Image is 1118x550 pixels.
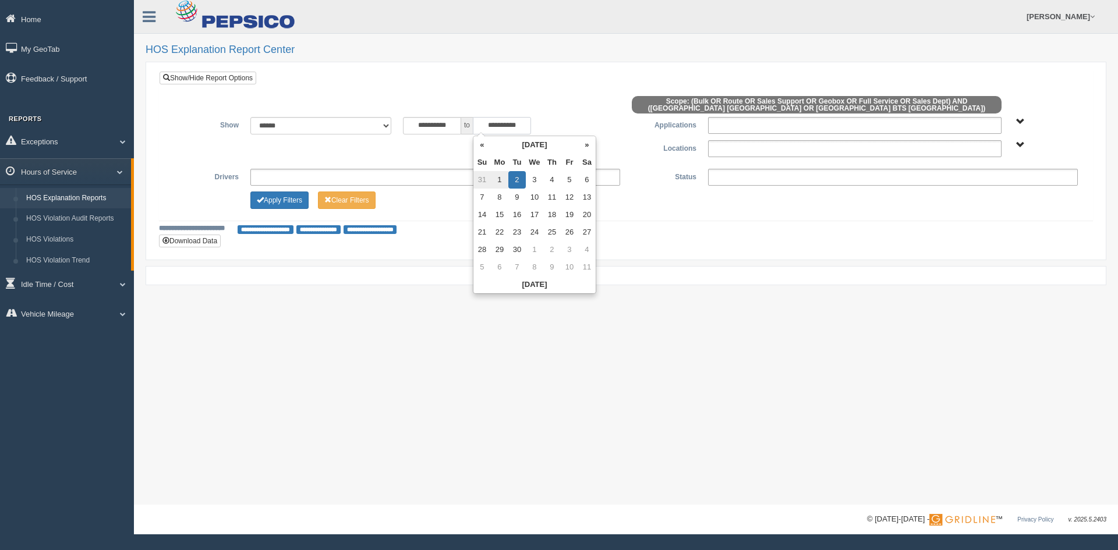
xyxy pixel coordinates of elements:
label: Locations [626,140,702,154]
td: 17 [526,206,543,223]
td: 25 [543,223,561,241]
td: 13 [578,189,596,206]
th: We [526,154,543,171]
td: 31 [473,171,491,189]
td: 2 [508,171,526,189]
td: 8 [526,258,543,276]
td: 24 [526,223,543,241]
th: Mo [491,154,508,171]
th: Su [473,154,491,171]
td: 16 [508,206,526,223]
th: « [473,136,491,154]
th: Fr [561,154,578,171]
th: Th [543,154,561,171]
a: Privacy Policy [1017,516,1053,523]
td: 1 [526,241,543,258]
td: 3 [561,241,578,258]
th: Tu [508,154,526,171]
td: 9 [543,258,561,276]
td: 9 [508,189,526,206]
td: 30 [508,241,526,258]
td: 10 [526,189,543,206]
td: 11 [543,189,561,206]
td: 26 [561,223,578,241]
button: Change Filter Options [318,191,376,209]
td: 27 [578,223,596,241]
img: Gridline [929,514,995,526]
td: 15 [491,206,508,223]
th: [DATE] [473,276,596,293]
label: Show [168,117,245,131]
td: 22 [491,223,508,241]
td: 23 [508,223,526,241]
td: 3 [526,171,543,189]
td: 6 [578,171,596,189]
td: 14 [473,206,491,223]
td: 18 [543,206,561,223]
a: Show/Hide Report Options [160,72,256,84]
h2: HOS Explanation Report Center [146,44,1106,56]
td: 29 [491,241,508,258]
td: 20 [578,206,596,223]
span: to [461,117,473,134]
td: 2 [543,241,561,258]
td: 6 [491,258,508,276]
td: 11 [578,258,596,276]
td: 28 [473,241,491,258]
button: Download Data [159,235,221,247]
td: 5 [561,171,578,189]
td: 10 [561,258,578,276]
button: Change Filter Options [250,191,309,209]
span: Scope: (Bulk OR Route OR Sales Support OR Geobox OR Full Service OR Sales Dept) AND ([GEOGRAPHIC_... [632,96,1002,113]
a: HOS Explanation Reports [21,188,131,209]
label: Drivers [168,169,245,183]
td: 5 [473,258,491,276]
th: [DATE] [491,136,578,154]
td: 1 [491,171,508,189]
div: © [DATE]-[DATE] - ™ [867,513,1106,526]
label: Applications [626,117,702,131]
a: HOS Violation Audit Reports [21,208,131,229]
span: v. 2025.5.2403 [1069,516,1106,523]
td: 4 [543,171,561,189]
td: 21 [473,223,491,241]
label: Status [626,169,702,183]
td: 7 [473,189,491,206]
td: 12 [561,189,578,206]
th: » [578,136,596,154]
td: 7 [508,258,526,276]
td: 19 [561,206,578,223]
th: Sa [578,154,596,171]
a: HOS Violations [21,229,131,250]
td: 8 [491,189,508,206]
td: 4 [578,241,596,258]
a: HOS Violation Trend [21,250,131,271]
